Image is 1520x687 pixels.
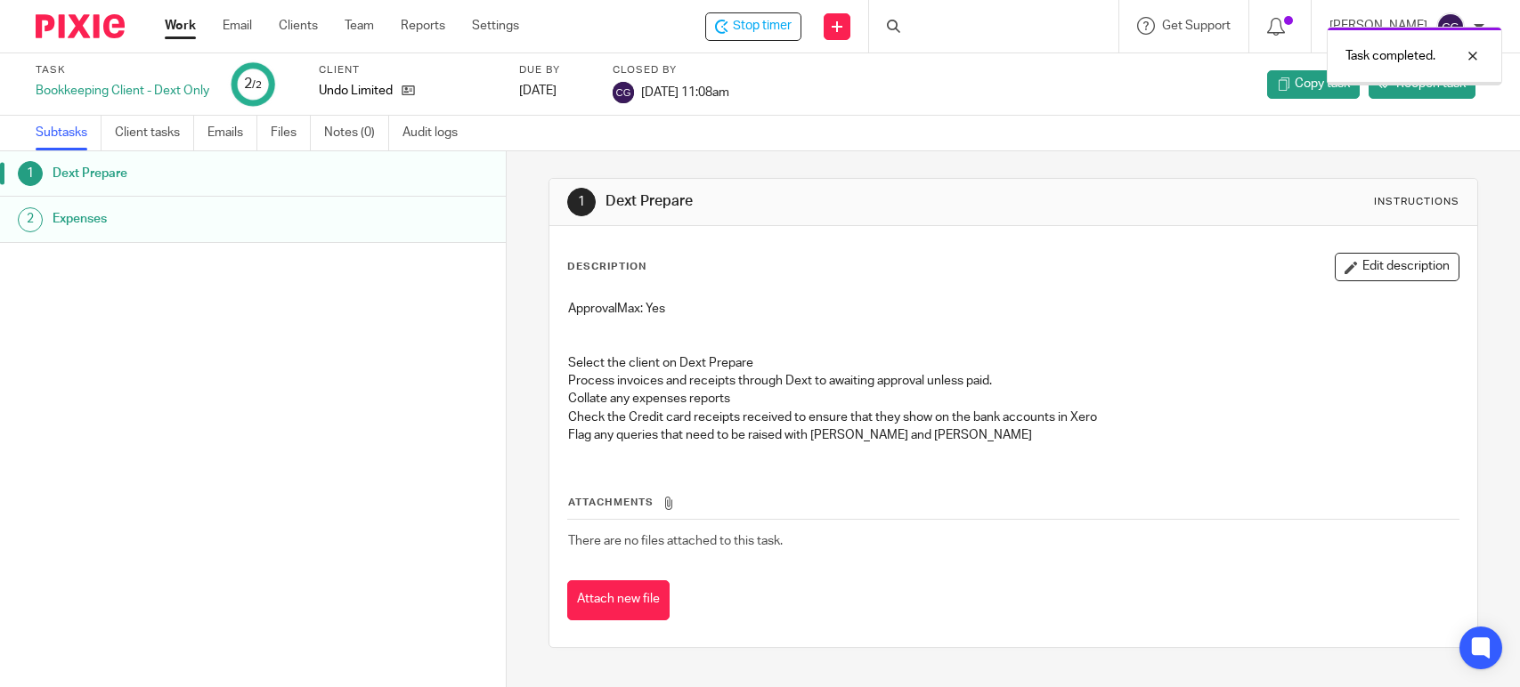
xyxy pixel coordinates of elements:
[115,116,194,150] a: Client tasks
[705,12,801,41] div: Undo Limited - Bookkeeping Client - Dext Only
[319,63,497,77] label: Client
[568,426,1458,444] p: Flag any queries that need to be raised with [PERSON_NAME] and [PERSON_NAME]
[568,354,1458,372] p: Select the client on Dext Prepare
[472,17,519,35] a: Settings
[568,535,783,547] span: There are no files attached to this task.
[568,390,1458,408] p: Collate any expenses reports
[567,188,596,216] div: 1
[36,63,209,77] label: Task
[252,80,262,90] small: /2
[567,580,670,620] button: Attach new file
[279,17,318,35] a: Clients
[345,17,374,35] a: Team
[402,116,471,150] a: Audit logs
[567,260,646,274] p: Description
[319,82,393,100] p: Undo Limited
[165,17,196,35] a: Work
[568,300,1458,318] p: ApprovalMax: Yes
[568,372,1458,390] p: Process invoices and receipts through Dext to awaiting approval unless paid.
[401,17,445,35] a: Reports
[568,408,1458,426] p: Check the Credit card receipts received to ensure that they show on the bank accounts in Xero
[324,116,389,150] a: Notes (0)
[641,85,729,98] span: [DATE] 11:08am
[1335,253,1459,281] button: Edit description
[568,497,654,507] span: Attachments
[36,14,125,38] img: Pixie
[1345,47,1435,65] p: Task completed.
[613,82,634,103] img: svg%3E
[271,116,311,150] a: Files
[1374,195,1459,209] div: Instructions
[613,63,729,77] label: Closed by
[1436,12,1465,41] img: svg%3E
[519,63,590,77] label: Due by
[223,17,252,35] a: Email
[606,192,1052,211] h1: Dext Prepare
[733,17,792,36] span: Stop timer
[53,160,343,187] h1: Dext Prepare
[18,207,43,232] div: 2
[53,206,343,232] h1: Expenses
[36,116,102,150] a: Subtasks
[36,82,209,100] div: Bookkeeping Client - Dext Only
[18,161,43,186] div: 1
[244,74,262,94] div: 2
[207,116,257,150] a: Emails
[519,82,590,100] div: [DATE]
